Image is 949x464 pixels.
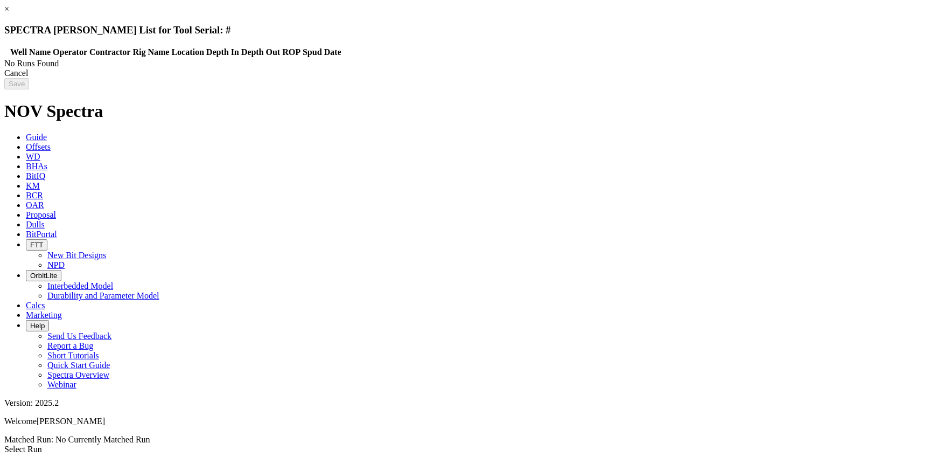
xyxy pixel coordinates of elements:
[47,251,106,260] a: New Bit Designs
[89,47,131,58] th: Contractor
[26,220,45,229] span: Dulls
[47,341,93,350] a: Report a Bug
[26,210,56,219] span: Proposal
[4,417,945,426] p: Welcome
[55,435,150,444] span: No Currently Matched Run
[10,47,51,58] th: Well Name
[30,241,43,249] span: FTT
[26,230,57,239] span: BitPortal
[4,398,945,408] div: Version: 2025.2
[37,417,105,426] span: [PERSON_NAME]
[52,47,88,58] th: Operator
[47,331,111,341] a: Send Us Feedback
[30,322,45,330] span: Help
[30,272,57,280] span: OrbitLite
[4,435,53,444] span: Matched Run:
[282,47,301,58] th: ROP
[47,361,110,370] a: Quick Start Guide
[26,171,45,181] span: BitIQ
[47,291,159,300] a: Durability and Parameter Model
[241,47,281,58] th: Depth Out
[206,47,240,58] th: Depth In
[26,191,43,200] span: BCR
[26,200,44,210] span: OAR
[47,281,113,290] a: Interbedded Model
[132,47,170,58] th: Rig Name
[302,47,342,58] th: Spud Date
[26,310,62,320] span: Marketing
[26,181,40,190] span: KM
[26,133,47,142] span: Guide
[47,260,65,269] a: NPD
[26,152,40,161] span: WD
[26,142,51,151] span: Offsets
[4,59,945,68] div: No Runs Found
[171,47,204,58] th: Location
[4,101,945,121] h1: NOV Spectra
[26,162,47,171] span: BHAs
[4,68,945,78] div: Cancel
[4,4,9,13] a: ×
[4,78,29,89] input: Save
[47,370,109,379] a: Spectra Overview
[47,351,99,360] a: Short Tutorials
[47,380,76,389] a: Webinar
[4,24,945,36] h3: SPECTRA [PERSON_NAME] List for Tool Serial: #
[26,301,45,310] span: Calcs
[4,445,42,454] a: Select Run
